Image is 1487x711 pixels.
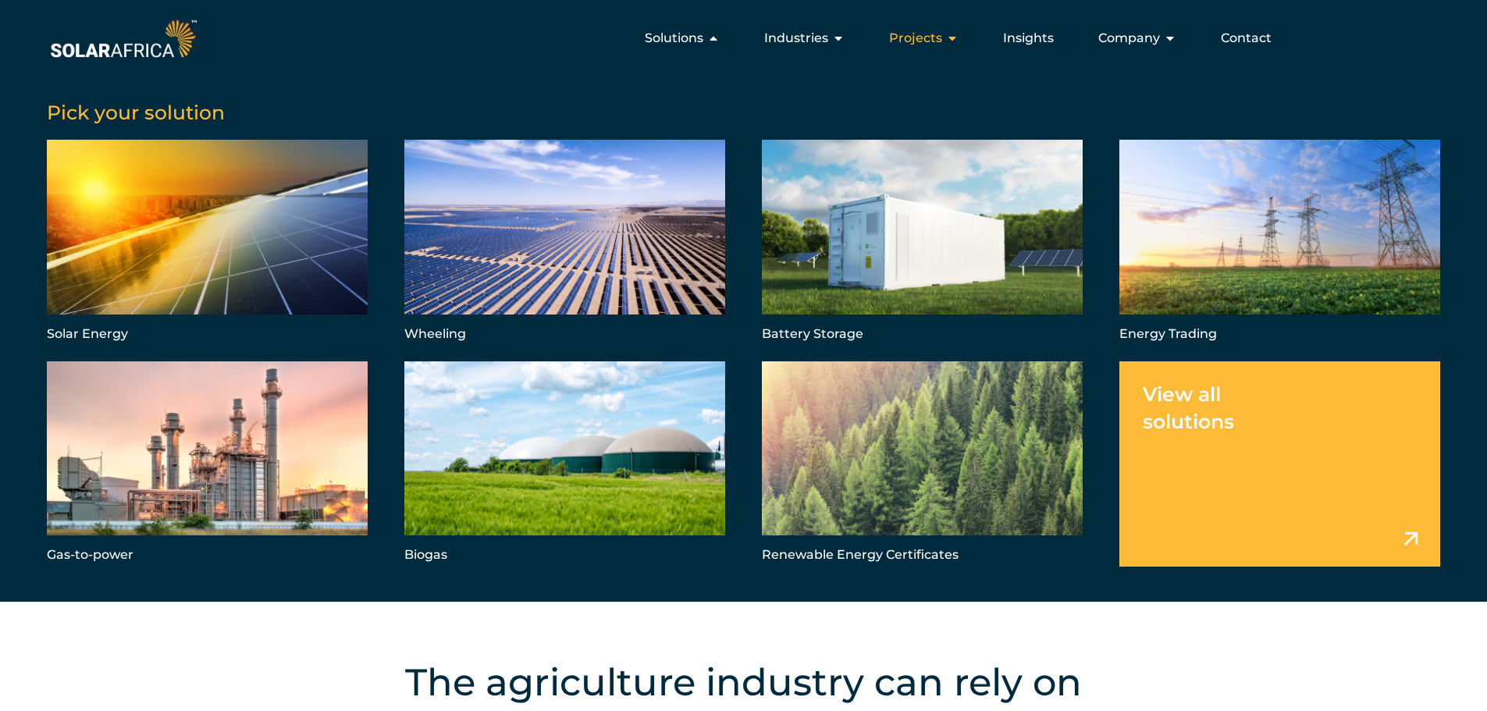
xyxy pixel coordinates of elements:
nav: Menu [200,23,1284,54]
a: View all solutions [1119,361,1440,567]
a: Contact [1221,29,1272,48]
div: Menu Toggle [200,23,1284,54]
span: Projects [889,29,942,48]
span: Solutions [645,29,703,48]
a: Solar Energy [47,140,368,345]
a: Insights [1003,29,1054,48]
h5: Pick your solution [47,101,1440,124]
span: Industries [764,29,828,48]
span: Company [1098,29,1160,48]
